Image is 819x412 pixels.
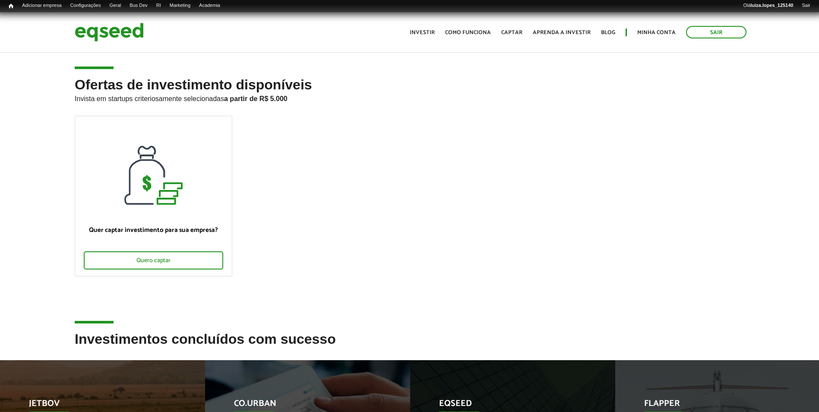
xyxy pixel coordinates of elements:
[686,26,746,38] a: Sair
[125,2,152,9] a: Bus Dev
[75,116,232,276] a: Quer captar investimento para sua empresa? Quero captar
[739,2,797,9] a: Oláluiza.lopes_125140
[601,30,615,35] a: Blog
[165,2,195,9] a: Marketing
[75,92,744,103] p: Invista em startups criteriosamente selecionadas
[75,332,744,360] h2: Investimentos concluídos com sucesso
[75,77,744,116] h2: Ofertas de investimento disponíveis
[105,2,125,9] a: Geral
[501,30,522,35] a: Captar
[4,2,18,10] a: Início
[445,30,491,35] a: Como funciona
[9,3,13,9] span: Início
[637,30,676,35] a: Minha conta
[66,2,105,9] a: Configurações
[195,2,225,9] a: Academia
[75,21,144,44] img: EqSeed
[84,226,223,234] p: Quer captar investimento para sua empresa?
[152,2,165,9] a: RI
[797,2,815,9] a: Sair
[224,95,288,102] strong: a partir de R$ 5.000
[18,2,66,9] a: Adicionar empresa
[410,30,435,35] a: Investir
[751,3,794,8] strong: luiza.lopes_125140
[533,30,591,35] a: Aprenda a investir
[84,251,223,269] div: Quero captar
